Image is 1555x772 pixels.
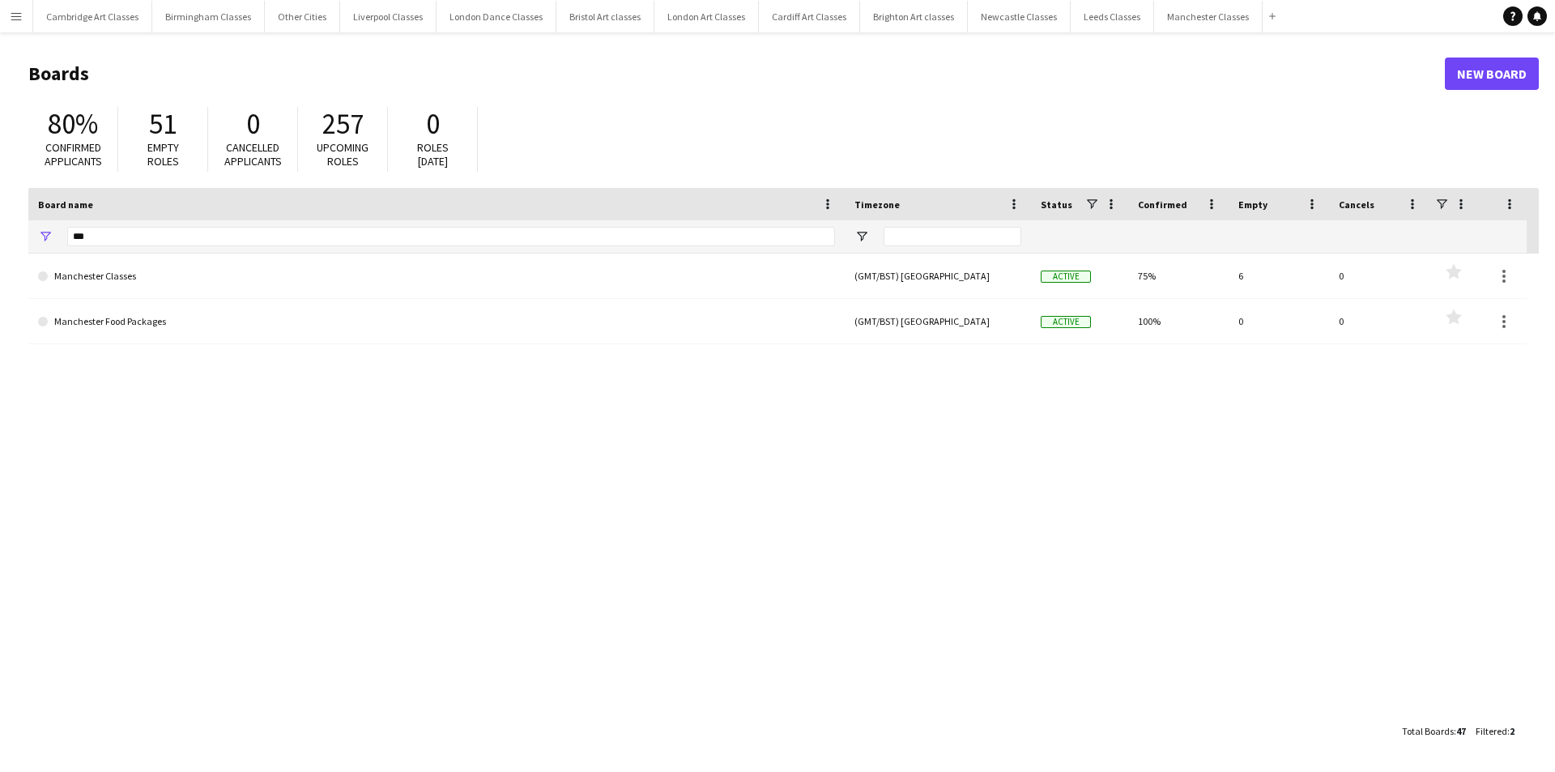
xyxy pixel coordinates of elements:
button: Open Filter Menu [854,229,869,244]
div: 0 [1329,254,1429,298]
button: London Art Classes [654,1,759,32]
button: Leeds Classes [1071,1,1154,32]
span: 51 [149,106,177,142]
h1: Boards [28,62,1445,86]
span: Roles [DATE] [417,140,449,168]
span: Status [1041,198,1072,211]
span: 257 [322,106,364,142]
span: Filtered [1476,725,1507,737]
input: Board name Filter Input [67,227,835,246]
span: Active [1041,316,1091,328]
div: 6 [1229,254,1329,298]
button: Other Cities [265,1,340,32]
span: 0 [426,106,440,142]
span: 2 [1510,725,1515,737]
span: Empty [1238,198,1267,211]
span: Empty roles [147,140,179,168]
button: Cardiff Art Classes [759,1,860,32]
a: New Board [1445,58,1539,90]
button: Birmingham Classes [152,1,265,32]
button: Newcastle Classes [968,1,1071,32]
span: Confirmed applicants [45,140,102,168]
div: 0 [1329,299,1429,343]
button: London Dance Classes [437,1,556,32]
button: Brighton Art classes [860,1,968,32]
button: Bristol Art classes [556,1,654,32]
div: 100% [1128,299,1229,343]
input: Timezone Filter Input [884,227,1021,246]
span: Board name [38,198,93,211]
div: : [1402,715,1466,747]
span: Upcoming roles [317,140,369,168]
div: 75% [1128,254,1229,298]
div: (GMT/BST) [GEOGRAPHIC_DATA] [845,299,1031,343]
button: Liverpool Classes [340,1,437,32]
div: 0 [1229,299,1329,343]
a: Manchester Food Packages [38,299,835,344]
span: Confirmed [1138,198,1187,211]
button: Open Filter Menu [38,229,53,244]
span: Total Boards [1402,725,1454,737]
button: Cambridge Art Classes [33,1,152,32]
span: Cancels [1339,198,1374,211]
span: Cancelled applicants [224,140,282,168]
span: 80% [48,106,98,142]
button: Manchester Classes [1154,1,1263,32]
span: Active [1041,271,1091,283]
div: (GMT/BST) [GEOGRAPHIC_DATA] [845,254,1031,298]
span: 0 [246,106,260,142]
span: 47 [1456,725,1466,737]
span: Timezone [854,198,900,211]
a: Manchester Classes [38,254,835,299]
div: : [1476,715,1515,747]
